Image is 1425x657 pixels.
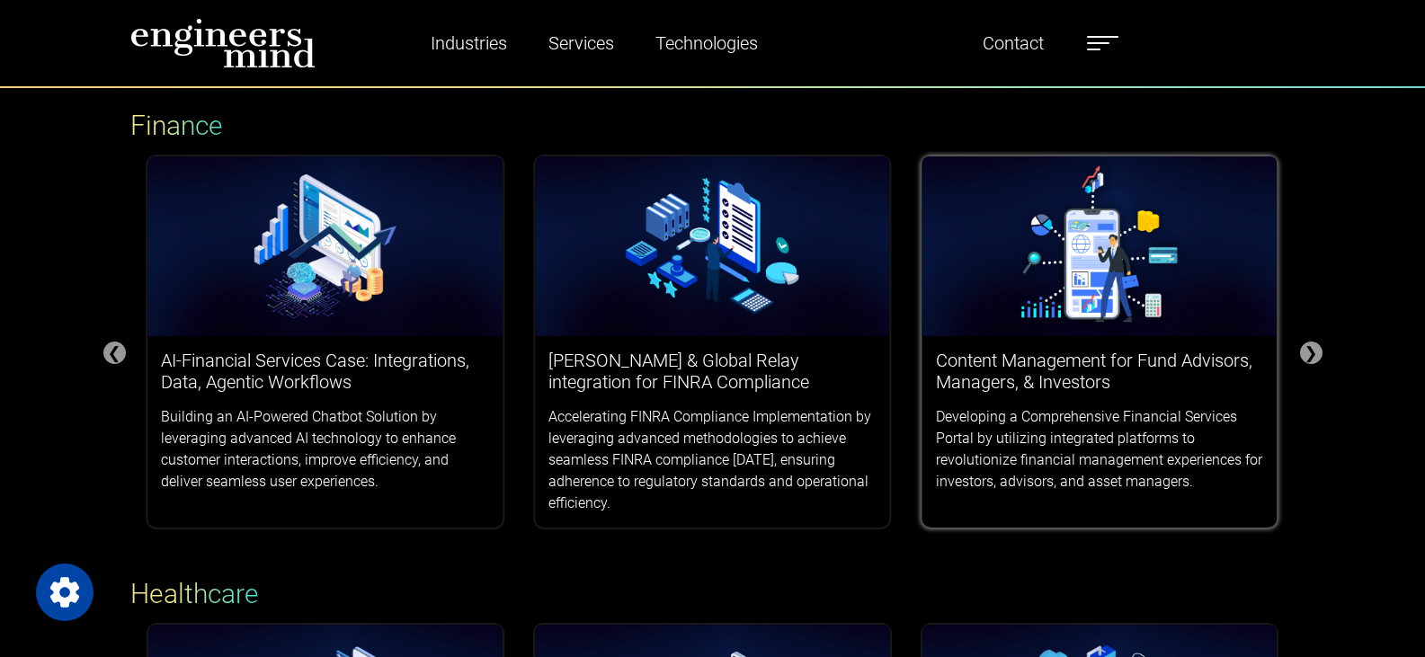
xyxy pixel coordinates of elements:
a: Content Management for Fund Advisors, Managers, & InvestorsDeveloping a Comprehensive Financial S... [922,156,1278,506]
a: [PERSON_NAME] & Global Relay integration for FINRA ComplianceAccelerating FINRA Compliance Implem... [535,156,890,528]
img: logos [535,156,890,336]
p: Developing a Comprehensive Financial Services Portal by utilizing integrated platforms to revolut... [936,406,1264,493]
p: Accelerating FINRA Compliance Implementation by leveraging advanced methodologies to achieve seam... [548,406,877,514]
h3: [PERSON_NAME] & Global Relay integration for FINRA Compliance [548,350,877,393]
img: logos [147,156,503,336]
div: ❮ [103,342,126,364]
img: logo [130,18,316,68]
a: Services [541,22,621,64]
h3: Content Management for Fund Advisors, Managers, & Investors [936,350,1264,393]
div: ❯ [1300,342,1323,364]
span: Finance [130,110,223,141]
p: Building an AI-Powered Chatbot Solution by leveraging advanced AI technology to enhance customer ... [161,406,489,493]
span: Healthcare [130,578,259,609]
a: Contact [975,22,1051,64]
img: logos [922,156,1278,336]
a: Industries [423,22,514,64]
a: Technologies [648,22,765,64]
a: AI-Financial Services Case: Integrations, Data, Agentic WorkflowsBuilding an AI-Powered Chatbot S... [147,156,503,506]
h3: AI-Financial Services Case: Integrations, Data, Agentic Workflows [161,350,489,393]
